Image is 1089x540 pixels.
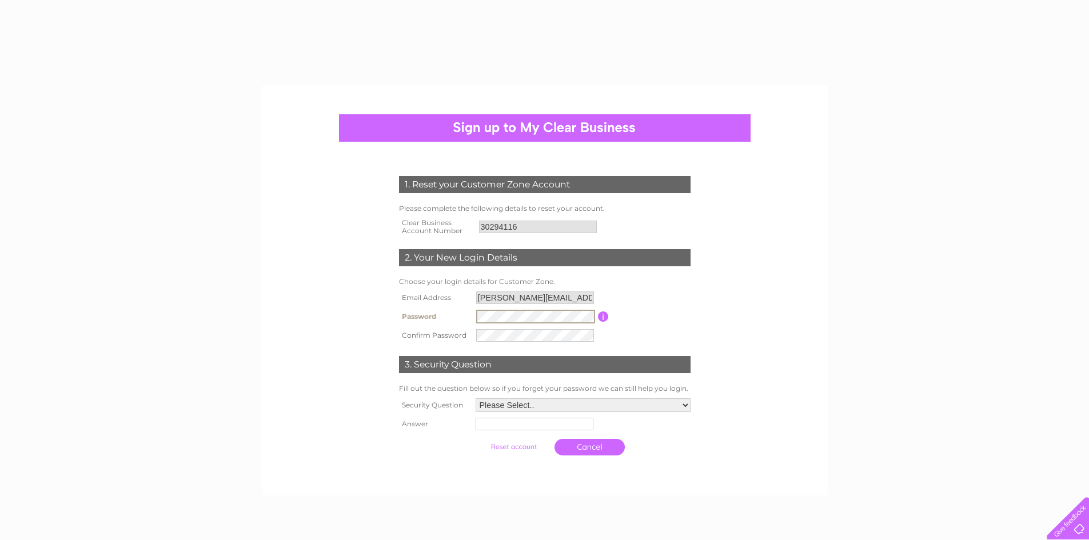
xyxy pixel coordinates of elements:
[598,311,609,322] input: Information
[396,382,693,395] td: Fill out the question below so if you forget your password we can still help you login.
[396,202,693,215] td: Please complete the following details to reset your account.
[396,307,473,326] th: Password
[396,415,473,433] th: Answer
[399,356,691,373] div: 3. Security Question
[396,215,476,238] th: Clear Business Account Number
[396,289,473,307] th: Email Address
[396,275,693,289] td: Choose your login details for Customer Zone.
[555,439,625,455] a: Cancel
[399,176,691,193] div: 1. Reset your Customer Zone Account
[478,439,549,455] input: Submit
[396,395,473,415] th: Security Question
[396,326,473,345] th: Confirm Password
[399,249,691,266] div: 2. Your New Login Details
